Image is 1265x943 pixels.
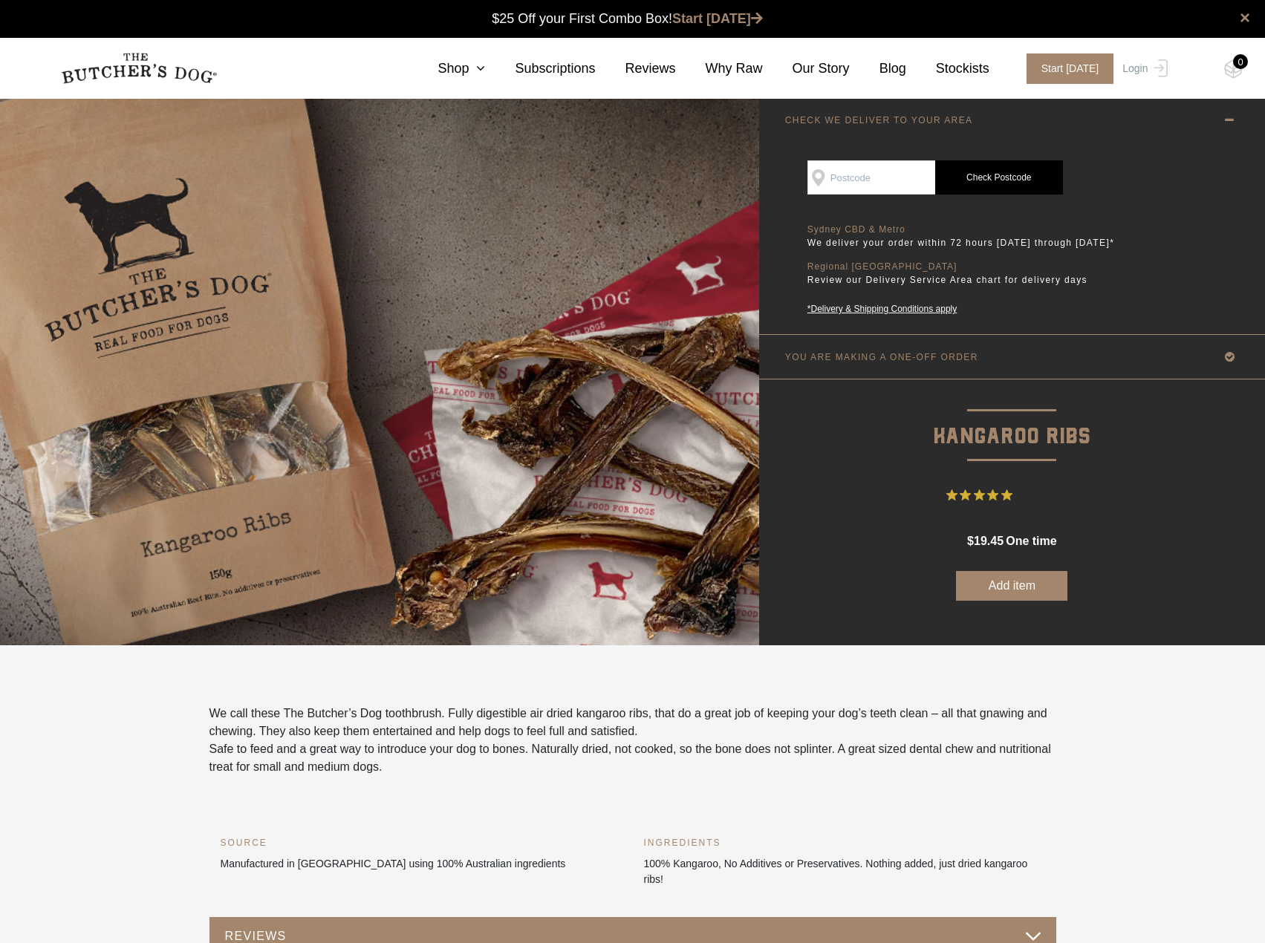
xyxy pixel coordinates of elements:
[1233,54,1248,69] div: 0
[759,379,1265,454] p: Kangaroo Ribs
[785,352,978,362] p: YOU ARE MAKING A ONE-OFF ORDER
[1006,535,1056,547] span: one time
[807,273,1119,287] p: Review our Delivery Service Area chart for delivery days
[1012,53,1119,84] a: Start [DATE]
[644,835,1045,850] h6: INGREDIENTS
[676,59,763,79] a: Why Raw
[807,160,935,195] input: Postcode
[209,740,1056,776] p: Safe to feed and a great way to introduce your dog to bones. Naturally dried, not cooked, so the ...
[1018,484,1078,506] span: 15 Reviews
[408,59,485,79] a: Shop
[221,835,622,850] h6: SOURCE
[850,59,906,79] a: Blog
[1224,59,1243,79] img: TBD_Cart-Empty.png
[906,59,989,79] a: Stockists
[974,535,1004,547] span: 19.45
[1119,53,1167,84] a: Login
[807,302,1119,316] a: *Delivery & Shipping Conditions apply
[956,571,1067,601] button: Add item
[763,59,850,79] a: Our Story
[807,224,1119,235] p: Sydney CBD & Metro
[785,115,973,125] p: CHECK WE DELIVER TO YOUR AREA
[221,856,622,872] p: Manufactured in [GEOGRAPHIC_DATA] using 100% Australian ingredients
[935,160,1063,195] a: Check Postcode
[485,59,595,79] a: Subscriptions
[807,235,1119,250] p: We deliver your order within 72 hours [DATE] through [DATE]*
[209,705,1056,740] p: We call these The Butcher’s Dog toothbrush. Fully digestible air dried kangaroo ribs, that do a g...
[1240,9,1250,27] a: close
[759,335,1265,379] a: YOU ARE MAKING A ONE-OFF ORDER
[644,856,1045,887] p: 100% Kangaroo, No Additives or Preservatives. Nothing added, just dried kangaroo ribs!
[672,11,763,26] a: Start [DATE]
[596,59,676,79] a: Reviews
[946,484,1078,506] button: Rated 4.9 out of 5 stars from 15 reviews. Jump to reviews.
[967,535,974,547] span: $
[1027,53,1114,84] span: Start [DATE]
[759,98,1265,142] a: CHECK WE DELIVER TO YOUR AREA
[807,261,1119,273] p: Regional [GEOGRAPHIC_DATA]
